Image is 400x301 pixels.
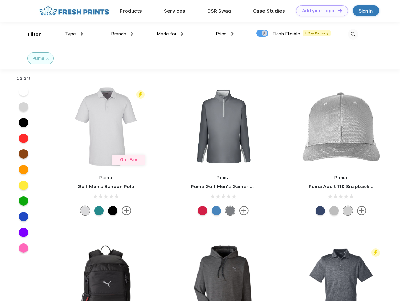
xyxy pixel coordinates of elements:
div: Ski Patrol [198,206,207,215]
span: Price [216,31,227,37]
a: Golf Men's Bandon Polo [78,184,134,189]
img: fo%20logo%202.webp [37,5,111,16]
span: Made for [157,31,176,37]
a: Puma Golf Men's Gamer Golf Quarter-Zip [191,184,290,189]
div: Puma Black [108,206,117,215]
a: Puma [334,175,348,180]
div: Add your Logo [302,8,334,13]
img: desktop_search.svg [348,29,358,40]
img: flash_active_toggle.svg [136,90,145,99]
img: more.svg [122,206,131,215]
img: dropdown.png [231,32,234,36]
a: Puma [217,175,230,180]
div: Sign in [359,7,373,14]
img: more.svg [357,206,366,215]
a: Services [164,8,185,14]
div: High Rise [80,206,90,215]
img: dropdown.png [181,32,183,36]
div: Bright Cobalt [212,206,221,215]
img: dropdown.png [131,32,133,36]
img: func=resize&h=266 [299,85,383,168]
div: Quarry with Brt Whit [329,206,339,215]
a: Sign in [353,5,379,16]
img: func=resize&h=266 [181,85,265,168]
span: Our Fav [120,157,137,162]
a: CSR Swag [207,8,231,14]
div: Green Lagoon [94,206,104,215]
span: Brands [111,31,126,37]
img: DT [338,9,342,12]
img: dropdown.png [81,32,83,36]
span: 5 Day Delivery [303,30,331,36]
span: Type [65,31,76,37]
div: Puma [32,55,45,62]
div: Quiet Shade [225,206,235,215]
img: flash_active_toggle.svg [371,248,380,257]
div: Filter [28,31,41,38]
span: Flash Eligible [273,31,300,37]
img: func=resize&h=266 [64,85,148,168]
a: Products [120,8,142,14]
img: filter_cancel.svg [46,58,49,60]
div: Peacoat with Qut Shd [316,206,325,215]
div: Colors [12,75,36,82]
a: Puma [99,175,112,180]
img: more.svg [239,206,249,215]
div: Quarry Brt Whit [343,206,353,215]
